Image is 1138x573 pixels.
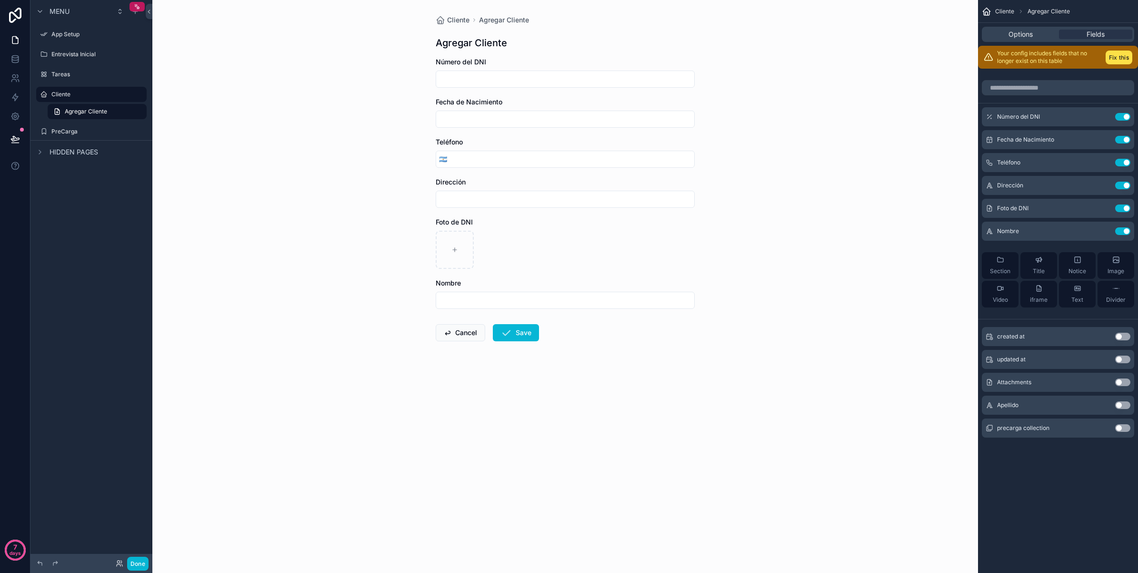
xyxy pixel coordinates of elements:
[436,58,486,66] span: Número del DNI
[436,138,463,146] span: Teléfono
[436,279,461,287] span: Nombre
[997,182,1023,189] span: Dirección
[1108,267,1124,275] span: Image
[51,128,145,135] label: PreCarga
[13,542,17,552] p: 7
[436,151,450,168] button: Select Button
[997,333,1025,340] span: created at
[1098,252,1134,279] button: Image
[36,124,147,139] a: PreCarga
[436,36,507,50] h1: Agregar Cliente
[1008,30,1033,39] span: Options
[436,98,502,106] span: Fecha de Nacimiento
[997,356,1026,363] span: updated at
[36,67,147,82] a: Tareas
[36,47,147,62] a: Entrevista Inicial
[436,218,473,226] span: Foto de DNI
[51,91,141,98] label: Cliente
[1068,267,1086,275] span: Notice
[982,281,1018,307] button: Video
[1059,252,1096,279] button: Notice
[997,136,1054,143] span: Fecha de Nacimiento
[997,113,1040,121] span: Número del DNI
[10,546,21,560] p: days
[50,147,98,157] span: Hidden pages
[51,51,145,58] label: Entrevista Inicial
[65,108,107,115] span: Agregar Cliente
[1028,8,1070,15] span: Agregar Cliente
[127,557,149,571] button: Done
[51,71,145,78] label: Tareas
[1020,281,1057,307] button: iframe
[436,324,485,341] button: Cancel
[997,227,1019,235] span: Nombre
[36,27,147,42] a: App Setup
[493,324,539,341] button: Save
[1087,30,1105,39] span: Fields
[993,296,1008,304] span: Video
[1106,51,1132,64] button: Fix this
[1106,296,1126,304] span: Divider
[997,379,1031,386] span: Attachments
[990,267,1010,275] span: Section
[436,178,466,186] span: Dirección
[997,205,1028,212] span: Foto de DNI
[1020,252,1057,279] button: Title
[997,159,1020,166] span: Teléfono
[1033,267,1045,275] span: Title
[439,154,447,164] span: 🇦🇷
[1030,296,1048,304] span: iframe
[982,252,1018,279] button: Section
[36,87,147,102] a: Cliente
[997,424,1049,432] span: precarga collection
[479,15,529,25] a: Agregar Cliente
[995,8,1014,15] span: Cliente
[48,104,147,119] a: Agregar Cliente
[447,15,469,25] span: Cliente
[997,50,1102,65] p: Your config includes fields that no longer exist on this table
[1059,281,1096,307] button: Text
[997,401,1018,409] span: Apellido
[50,7,70,16] span: Menu
[436,15,469,25] a: Cliente
[1098,281,1134,307] button: Divider
[51,31,145,38] label: App Setup
[1071,296,1083,304] span: Text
